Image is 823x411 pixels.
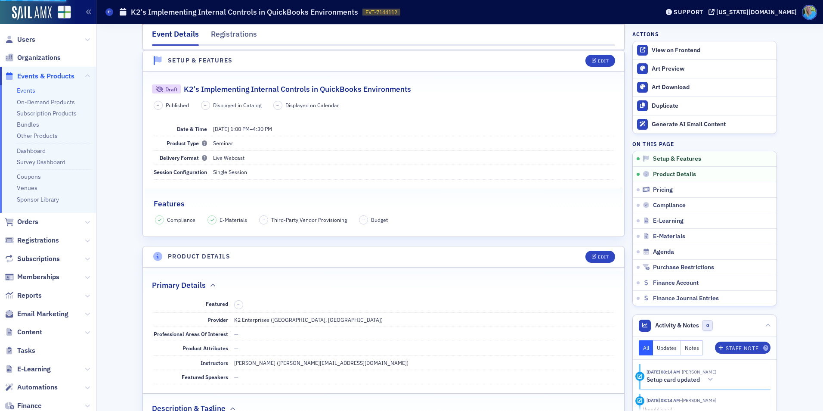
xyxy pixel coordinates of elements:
[17,272,59,282] span: Memberships
[234,345,238,352] span: —
[234,316,383,323] span: K2 Enterprises ([GEOGRAPHIC_DATA], [GEOGRAPHIC_DATA])
[234,330,238,337] span: —
[585,251,615,263] button: Edit
[633,78,777,97] a: Art Download
[17,254,60,264] span: Subscriptions
[213,125,229,132] span: [DATE]
[5,327,42,337] a: Content
[726,346,758,351] div: Staff Note
[230,125,250,132] time: 1:00 PM
[653,233,685,240] span: E-Materials
[154,330,228,337] span: Professional Areas Of Interest
[183,345,228,352] span: Product Attributes
[213,125,272,132] span: –
[131,7,358,17] h1: K2's Implementing Internal Controls in QuickBooks Environments
[5,309,68,319] a: Email Marketing
[598,59,609,63] div: Edit
[234,359,408,367] div: [PERSON_NAME] ([PERSON_NAME][EMAIL_ADDRESS][DOMAIN_NAME])
[182,374,228,380] span: Featured Speakers
[271,216,347,224] span: Third-Party Vendor Provisioning
[702,320,713,331] span: 0
[5,346,35,355] a: Tasks
[167,140,207,146] span: Product Type
[234,374,238,380] span: —
[647,397,680,403] time: 9/15/2025 08:14 AM
[206,300,228,307] span: Featured
[167,216,195,224] span: Compliance
[17,98,75,106] a: On-Demand Products
[715,342,770,354] button: Staff Note
[653,171,696,178] span: Product Details
[211,28,257,44] div: Registrations
[598,255,609,259] div: Edit
[17,72,74,81] span: Events & Products
[647,376,700,384] h5: Setup card updated
[253,125,272,132] time: 4:30 PM
[585,55,615,67] button: Edit
[362,217,365,223] span: –
[177,125,207,132] span: Date & Time
[655,321,699,330] span: Activity & Notes
[237,302,240,308] span: –
[152,84,181,93] div: Draft
[52,6,71,20] a: View Homepage
[165,87,177,92] div: Draft
[213,168,247,175] span: Single Session
[716,8,797,16] div: [US_STATE][DOMAIN_NAME]
[632,140,777,148] h4: On this page
[201,359,228,366] span: Instructors
[157,102,159,108] span: –
[263,217,265,223] span: –
[17,291,42,300] span: Reports
[674,8,703,16] div: Support
[647,375,716,384] button: Setup card updated
[802,5,817,20] span: Profile
[17,53,61,62] span: Organizations
[365,9,397,16] span: EVT-7144112
[160,154,207,161] span: Delivery Format
[220,216,247,224] span: E-Materials
[653,295,719,302] span: Finance Journal Entries
[17,109,77,117] a: Subscription Products
[168,252,230,261] h4: Product Details
[632,30,659,38] h4: Actions
[5,217,38,227] a: Orders
[647,369,680,375] time: 9/15/2025 08:14 AM
[709,9,800,15] button: [US_STATE][DOMAIN_NAME]
[5,401,42,411] a: Finance
[652,65,772,73] div: Art Preview
[184,84,411,95] h2: K2's Implementing Internal Controls in QuickBooks Environments
[653,340,681,355] button: Updates
[204,102,207,108] span: –
[653,155,701,163] span: Setup & Features
[168,56,232,65] h4: Setup & Features
[653,264,714,271] span: Purchase Restrictions
[166,101,189,109] span: Published
[633,41,777,59] a: View on Frontend
[12,6,52,20] img: SailAMX
[653,202,686,209] span: Compliance
[17,87,35,94] a: Events
[653,186,673,194] span: Pricing
[213,140,233,146] span: Seminar
[633,60,777,78] a: Art Preview
[17,35,35,44] span: Users
[17,236,59,245] span: Registrations
[633,97,777,115] button: Duplicate
[5,35,35,44] a: Users
[653,279,699,287] span: Finance Account
[681,340,703,355] button: Notes
[5,272,59,282] a: Memberships
[17,364,51,374] span: E-Learning
[17,184,37,192] a: Venues
[17,383,58,392] span: Automations
[58,6,71,19] img: SailAMX
[5,72,74,81] a: Events & Products
[17,121,39,128] a: Bundles
[17,147,46,155] a: Dashboard
[17,309,68,319] span: Email Marketing
[17,173,41,181] a: Coupons
[5,53,61,62] a: Organizations
[652,121,772,128] div: Generate AI Email Content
